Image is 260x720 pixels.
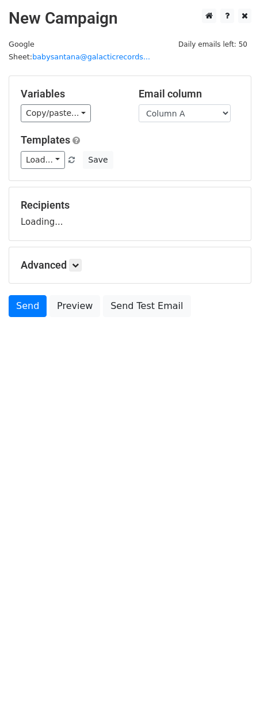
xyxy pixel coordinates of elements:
a: Send [9,295,47,317]
h5: Recipients [21,199,239,212]
a: Preview [49,295,100,317]
a: Copy/paste... [21,104,91,122]
a: Templates [21,134,70,146]
small: Google Sheet: [9,40,150,62]
h5: Variables [21,88,121,100]
span: Daily emails left: 50 [174,38,251,51]
button: Save [83,151,113,169]
a: Load... [21,151,65,169]
div: Loading... [21,199,239,229]
h5: Advanced [21,259,239,272]
a: babysantana@galacticrecords... [32,52,150,61]
h2: New Campaign [9,9,251,28]
h5: Email column [139,88,239,100]
a: Send Test Email [103,295,190,317]
a: Daily emails left: 50 [174,40,251,48]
